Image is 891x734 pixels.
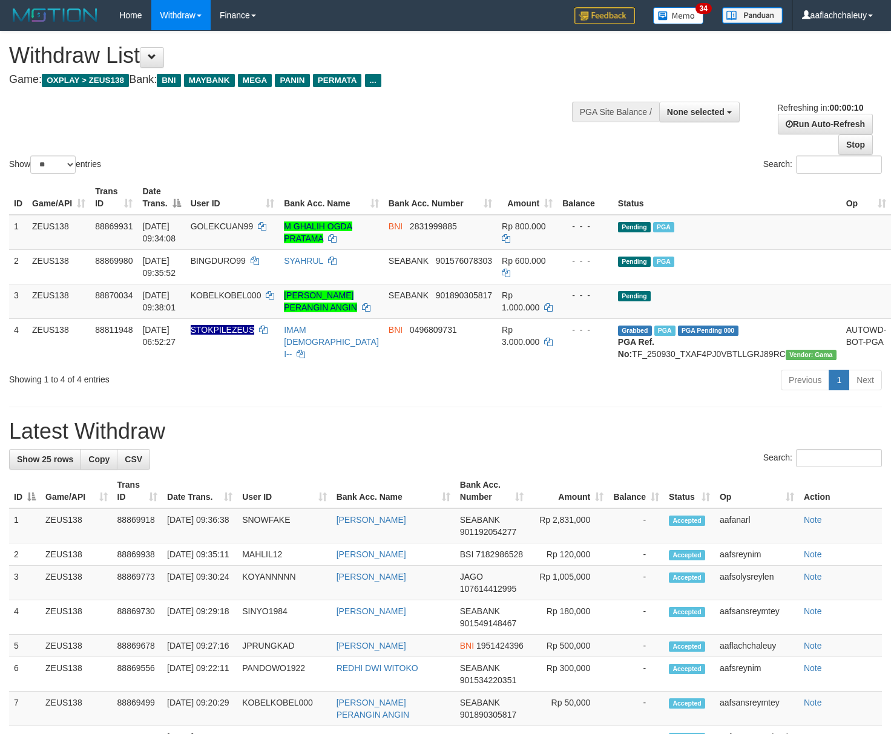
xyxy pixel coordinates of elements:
span: Marked by aafsreyleap [654,326,676,336]
a: Next [849,370,882,390]
div: - - - [562,289,608,301]
td: [DATE] 09:30:24 [162,566,237,600]
a: [PERSON_NAME] [337,515,406,525]
td: 4 [9,318,27,365]
a: [PERSON_NAME] [337,641,406,650]
span: PERMATA [313,74,362,87]
a: SYAHRUL [284,256,323,266]
th: ID [9,180,27,215]
span: BNI [460,641,474,650]
span: SEABANK [460,698,500,707]
div: - - - [562,220,608,232]
td: aafsansreymtey [715,692,799,726]
td: 2 [9,249,27,284]
span: 88869931 [95,221,133,231]
td: Rp 1,005,000 [528,566,608,600]
th: Bank Acc. Number: activate to sort column ascending [384,180,497,215]
img: MOTION_logo.png [9,6,101,24]
a: Note [804,663,822,673]
strong: 00:00:10 [829,103,863,113]
div: - - - [562,255,608,267]
a: Show 25 rows [9,449,81,470]
td: - [608,543,664,566]
td: [DATE] 09:36:38 [162,508,237,543]
a: Stop [838,134,873,155]
td: aafsreynim [715,543,799,566]
td: Rp 50,000 [528,692,608,726]
span: [DATE] 09:34:08 [142,221,176,243]
span: Copy 901192054277 to clipboard [460,527,516,537]
td: KOYANNNNN [237,566,331,600]
a: [PERSON_NAME] [337,549,406,559]
span: BNI [389,221,403,231]
div: - - - [562,324,608,336]
span: Rp 800.000 [502,221,545,231]
td: - [608,692,664,726]
th: ID: activate to sort column descending [9,474,41,508]
th: Bank Acc. Name: activate to sort column ascending [332,474,455,508]
span: [DATE] 09:35:52 [142,256,176,278]
td: Rp 120,000 [528,543,608,566]
td: TF_250930_TXAF4PJ0VBTLLGRJ89RC [613,318,841,365]
a: Previous [781,370,829,390]
th: Trans ID: activate to sort column ascending [90,180,137,215]
span: Copy 901890305817 to clipboard [460,710,516,719]
a: CSV [117,449,150,470]
span: Copy 901549148467 to clipboard [460,618,516,628]
td: - [608,566,664,600]
th: Date Trans.: activate to sort column descending [137,180,185,215]
a: REDHI DWI WITOKO [337,663,418,673]
span: Copy 901890305817 to clipboard [436,290,492,300]
a: Run Auto-Refresh [778,114,873,134]
span: MEGA [238,74,272,87]
h4: Game: Bank: [9,74,582,86]
td: 2 [9,543,41,566]
td: [DATE] 09:22:11 [162,657,237,692]
td: aafsansreymtey [715,600,799,635]
td: 88869499 [113,692,162,726]
label: Search: [763,156,882,174]
td: ZEUS138 [27,215,90,250]
span: Accepted [669,572,705,583]
th: Amount: activate to sort column ascending [528,474,608,508]
td: - [608,508,664,543]
span: Vendor URL: https://trx31.1velocity.biz [786,350,837,360]
th: User ID: activate to sort column ascending [237,474,331,508]
span: BINGDURO99 [191,256,246,266]
td: [DATE] 09:35:11 [162,543,237,566]
span: Copy 0496809731 to clipboard [410,325,457,335]
th: Amount: activate to sort column ascending [497,180,557,215]
span: Copy [88,454,110,464]
td: KOBELKOBEL000 [237,692,331,726]
span: Accepted [669,607,705,617]
td: ZEUS138 [41,635,113,657]
a: [PERSON_NAME] PERANGIN ANGIN [284,290,357,312]
a: [PERSON_NAME] [337,572,406,582]
span: Copy 901534220351 to clipboard [460,675,516,685]
a: M GHALIH OGDA PRATAMA [284,221,352,243]
span: 88870034 [95,290,133,300]
button: None selected [659,102,740,122]
input: Search: [796,449,882,467]
td: aafanarl [715,508,799,543]
span: PANIN [275,74,309,87]
a: Note [804,606,822,616]
th: Status: activate to sort column ascending [664,474,715,508]
td: Rp 300,000 [528,657,608,692]
span: Copy 1951424396 to clipboard [476,641,524,650]
td: ZEUS138 [27,284,90,318]
a: Note [804,515,822,525]
th: Game/API: activate to sort column ascending [27,180,90,215]
span: Grabbed [618,326,652,336]
td: aaflachchaleuy [715,635,799,657]
span: MAYBANK [184,74,235,87]
span: Rp 3.000.000 [502,325,539,347]
select: Showentries [30,156,76,174]
span: BNI [389,325,403,335]
td: 1 [9,215,27,250]
span: SEABANK [460,515,500,525]
th: Balance [557,180,613,215]
span: Pending [618,257,651,267]
td: 88869730 [113,600,162,635]
span: Copy 901576078303 to clipboard [436,256,492,266]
